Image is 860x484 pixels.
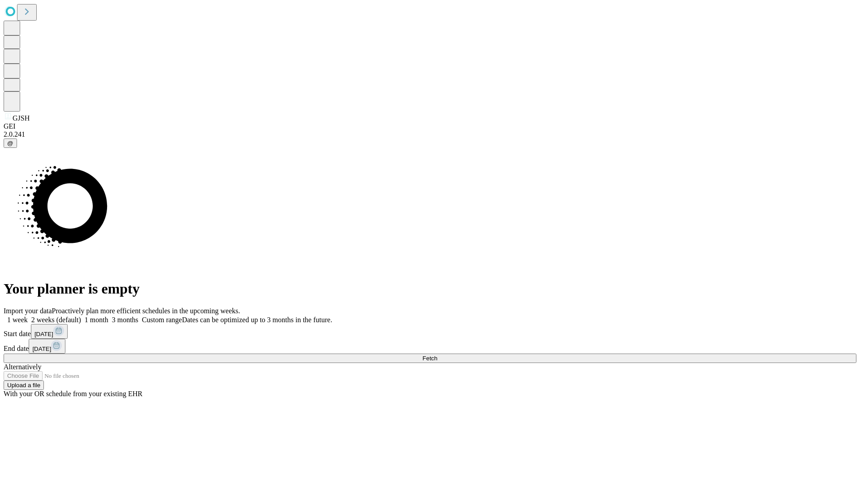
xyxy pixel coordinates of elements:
span: Proactively plan more efficient schedules in the upcoming weeks. [52,307,240,315]
div: Start date [4,324,856,339]
span: @ [7,140,13,147]
span: 2 weeks (default) [31,316,81,324]
span: With your OR schedule from your existing EHR [4,390,142,398]
span: GJSH [13,114,30,122]
div: GEI [4,122,856,130]
span: Custom range [142,316,182,324]
span: 1 week [7,316,28,324]
span: 1 month [85,316,108,324]
div: 2.0.241 [4,130,856,138]
span: Fetch [422,355,437,362]
span: [DATE] [32,346,51,352]
button: [DATE] [29,339,65,354]
button: @ [4,138,17,148]
button: Upload a file [4,380,44,390]
button: Fetch [4,354,856,363]
span: Alternatively [4,363,41,371]
span: [DATE] [34,331,53,337]
span: Import your data [4,307,52,315]
button: [DATE] [31,324,68,339]
span: Dates can be optimized up to 3 months in the future. [182,316,332,324]
h1: Your planner is empty [4,281,856,297]
span: 3 months [112,316,138,324]
div: End date [4,339,856,354]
